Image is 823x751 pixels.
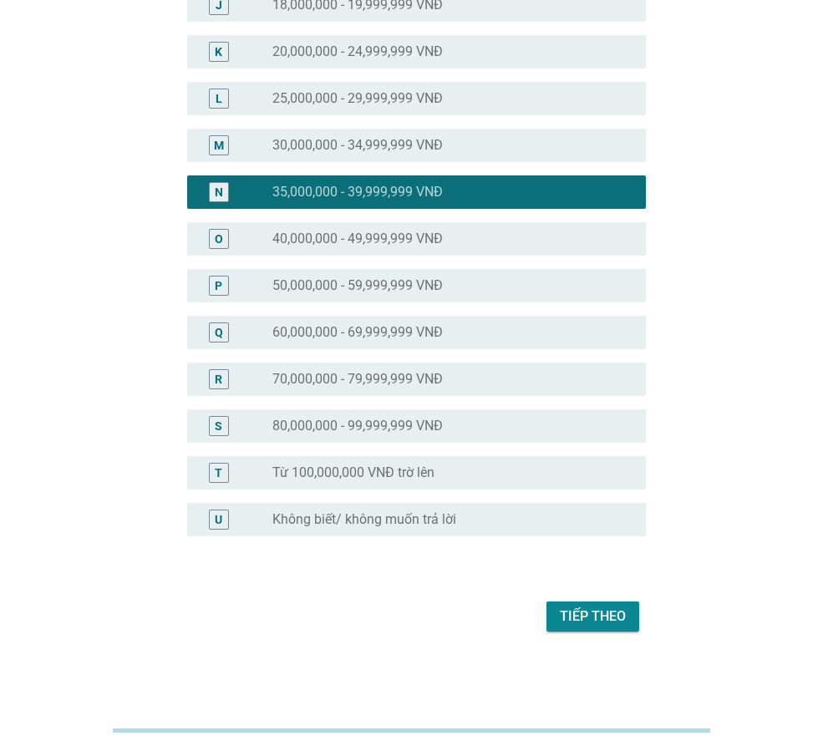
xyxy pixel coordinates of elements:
label: 50,000,000 - 59,999,999 VNĐ [272,277,443,294]
div: U [215,510,222,528]
div: S [215,417,222,434]
div: N [215,183,223,200]
div: M [214,136,224,154]
button: Tiếp theo [546,601,639,632]
div: Q [215,323,223,341]
label: Không biết/ không muốn trả lời [272,511,456,528]
label: 70,000,000 - 79,999,999 VNĐ [272,371,443,388]
div: O [215,230,223,247]
label: 20,000,000 - 24,999,999 VNĐ [272,43,443,60]
div: K [215,43,222,60]
div: T [215,464,222,481]
label: 40,000,000 - 49,999,999 VNĐ [272,231,443,247]
div: P [215,277,222,294]
label: 80,000,000 - 99,999,999 VNĐ [272,418,443,434]
div: L [216,89,222,107]
label: Từ 100,000,000 VNĐ trờ lên [272,464,434,481]
label: 25,000,000 - 29,999,999 VNĐ [272,90,443,107]
label: 35,000,000 - 39,999,999 VNĐ [272,184,443,200]
label: 30,000,000 - 34,999,999 VNĐ [272,137,443,154]
div: R [215,370,222,388]
label: 60,000,000 - 69,999,999 VNĐ [272,324,443,341]
div: Tiếp theo [560,606,626,627]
